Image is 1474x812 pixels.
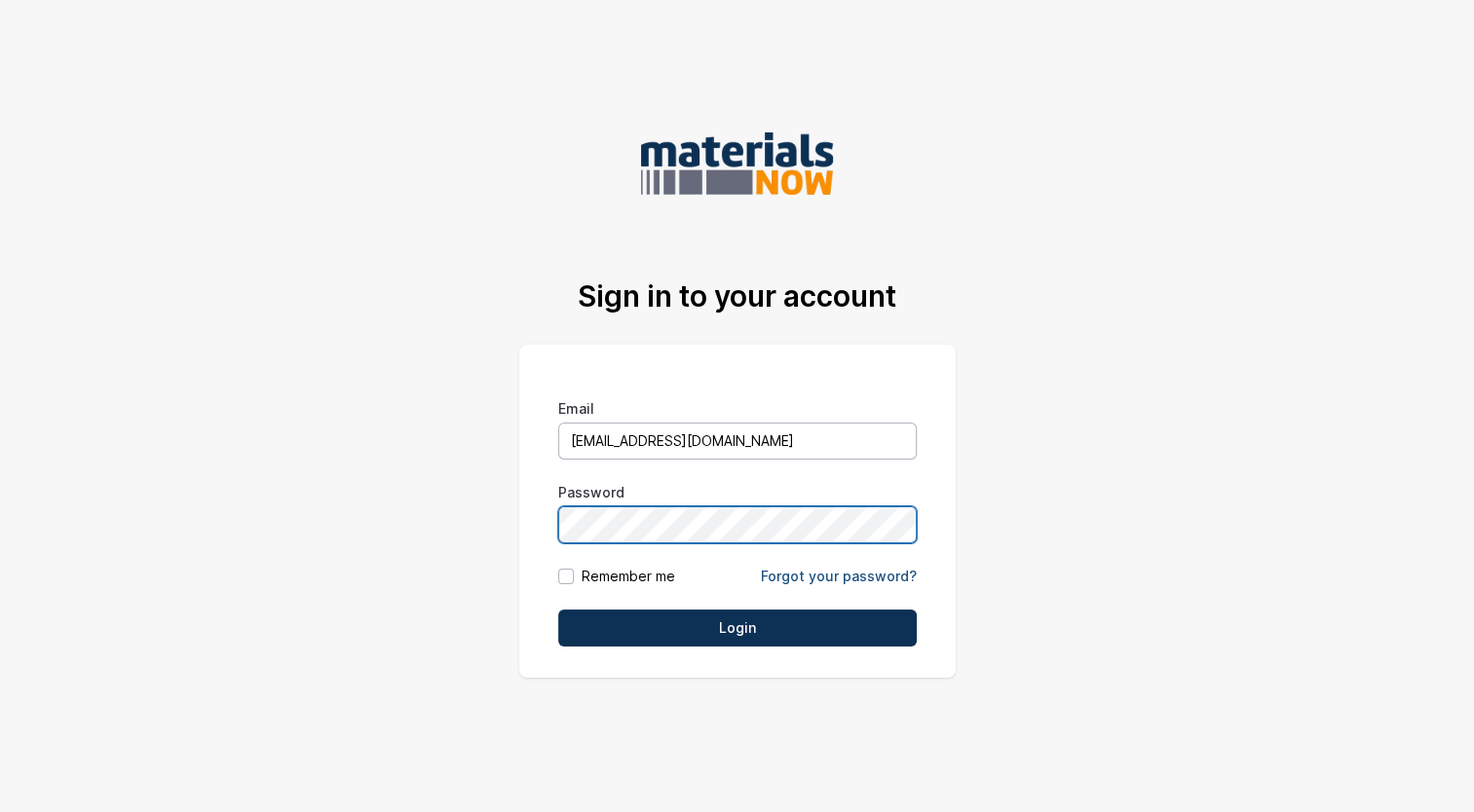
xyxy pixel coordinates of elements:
[558,609,917,646] input: Login
[761,568,917,584] a: Forgot your password?
[558,483,917,502] label: Password
[582,567,675,586] label: Remember me
[641,132,834,195] img: MaterialsNow
[519,278,956,314] h2: Sign in to your account
[558,399,917,419] label: Email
